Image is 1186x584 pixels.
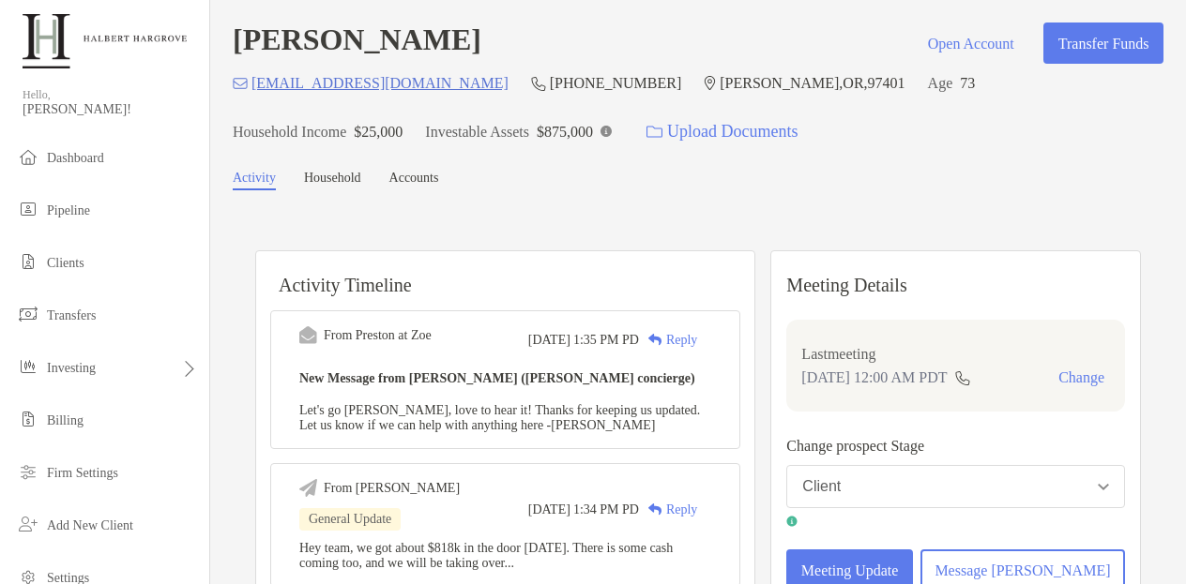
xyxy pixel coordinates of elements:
[648,503,662,516] img: Reply icon
[928,71,953,95] p: Age
[425,120,529,143] p: Investable Assets
[47,413,84,427] span: Billing
[528,333,570,348] span: [DATE]
[17,513,39,535] img: add_new_client icon
[299,403,700,432] span: Let's go [PERSON_NAME], love to hear it! Thanks for keeping us updated. Let us know if we can hel...
[573,333,639,348] span: 1:35 PM PD
[786,434,1125,457] p: Change prospect Stage
[913,22,1028,64] button: Open Account
[233,120,346,143] p: Household Income
[47,256,84,270] span: Clients
[47,361,96,375] span: Investing
[1043,22,1163,64] button: Transfer Funds
[960,71,975,95] p: 73
[47,203,90,217] span: Pipeline
[1053,368,1110,387] button: Change
[304,171,361,190] a: Household
[801,366,947,389] p: [DATE] 12:00 AM PDT
[299,541,673,570] span: Hey team, we got about $818k in the door [DATE]. There is some cash coming too, and we will be ta...
[639,330,697,350] div: Reply
[233,22,481,64] h4: [PERSON_NAME]
[720,71,905,95] p: [PERSON_NAME] , OR , 97401
[639,500,697,519] div: Reply
[17,408,39,430] img: billing icon
[954,370,971,385] img: communication type
[299,326,317,344] img: Event icon
[801,342,1110,366] p: Last meeting
[634,112,810,152] a: Upload Documents
[531,76,546,91] img: Phone Icon
[47,518,133,532] span: Add New Client
[550,71,681,95] p: [PHONE_NUMBER]
[704,76,716,91] img: Location Icon
[1098,484,1109,490] img: Open dropdown arrow
[324,328,432,343] div: From Preston at Zoe
[17,460,39,483] img: firm-settings icon
[251,71,509,95] p: [EMAIL_ADDRESS][DOMAIN_NAME]
[47,308,96,322] span: Transfers
[47,151,104,165] span: Dashboard
[573,502,639,517] span: 1:34 PM PD
[786,465,1125,508] button: Client
[324,481,460,496] div: From [PERSON_NAME]
[537,120,593,143] p: $875,000
[299,508,401,531] div: General Update
[23,7,187,75] img: Zoe Logo
[299,479,317,497] img: Event icon
[17,250,39,273] img: clients icon
[786,274,1125,297] p: Meeting Details
[17,303,39,325] img: transfers icon
[47,466,118,480] span: Firm Settings
[17,198,39,220] img: pipeline icon
[233,78,248,89] img: Email Icon
[256,251,754,296] h6: Activity Timeline
[17,145,39,168] img: dashboard icon
[233,171,276,190] a: Activity
[646,126,662,139] img: button icon
[23,102,198,117] span: [PERSON_NAME]!
[17,355,39,378] img: investing icon
[354,120,403,143] p: $25,000
[648,334,662,346] img: Reply icon
[528,502,570,517] span: [DATE]
[299,371,695,385] b: New Message from [PERSON_NAME] ([PERSON_NAME] concierge)
[786,516,798,527] img: tooltip
[389,171,439,190] a: Accounts
[601,126,612,137] img: Info Icon
[802,478,841,495] div: Client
